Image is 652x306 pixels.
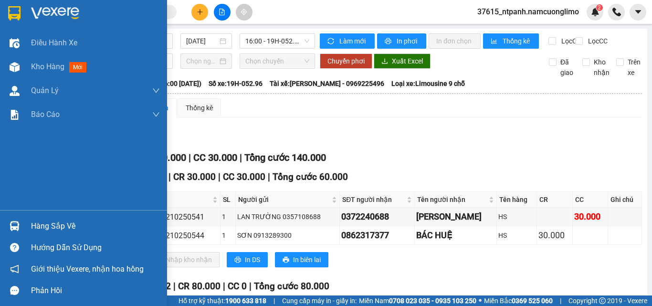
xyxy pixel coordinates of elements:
[630,4,646,21] button: caret-down
[31,62,64,71] span: Kho hàng
[186,56,218,66] input: Chọn ngày
[498,211,535,222] div: HS
[10,86,20,96] img: warehouse-icon
[596,4,603,11] sup: 2
[342,194,404,205] span: SĐT người nhận
[168,171,171,182] span: |
[218,171,221,182] span: |
[391,78,465,89] span: Loại xe: Limousine 9 chỗ
[599,297,606,304] span: copyright
[273,295,275,306] span: |
[186,103,213,113] div: Thống kê
[484,295,553,306] span: Miền Bắc
[245,34,309,48] span: 16:00 - 19H-052.96
[503,36,531,46] span: Thống kê
[179,295,266,306] span: Hỗ trợ kỹ thuật:
[293,254,321,265] span: In biên lai
[31,263,144,275] span: Giới thiệu Vexere, nhận hoa hồng
[341,210,412,223] div: 0372240688
[340,208,414,226] td: 0372240688
[222,211,234,222] div: 1
[320,53,372,69] button: Chuyển phơi
[270,78,384,89] span: Tài xế: [PERSON_NAME] - 0969225496
[608,192,642,208] th: Ghi chú
[557,36,582,46] span: Lọc CR
[417,194,487,205] span: Tên người nhận
[591,8,599,16] img: icon-new-feature
[147,252,220,267] button: downloadNhập kho nhận
[320,33,375,49] button: syncLàm mới
[244,152,326,163] span: Tổng cước 140.000
[415,208,497,226] td: ANH VĂN
[223,281,225,292] span: |
[214,4,231,21] button: file-add
[612,8,621,16] img: phone-icon
[209,78,263,89] span: Số xe: 19H-052.96
[283,256,289,264] span: printer
[10,38,20,48] img: warehouse-icon
[10,221,20,231] img: warehouse-icon
[416,210,495,223] div: [PERSON_NAME]
[137,194,210,205] span: Mã GD
[557,57,577,78] span: Đã giao
[228,281,247,292] span: CC 0
[10,110,20,120] img: solution-icon
[227,252,268,267] button: printerIn DS
[624,57,644,78] span: Trên xe
[31,219,160,233] div: Hàng sắp về
[178,281,221,292] span: CR 80.000
[590,57,613,78] span: Kho nhận
[339,36,367,46] span: Làm mới
[10,243,19,252] span: question-circle
[135,208,221,226] td: 32MTT1210250541
[245,54,309,68] span: Chọn chuyến
[69,62,86,73] span: mới
[381,58,388,65] span: download
[498,230,535,241] div: HS
[10,264,19,274] span: notification
[222,230,234,241] div: 1
[137,230,219,242] div: 32MTT1210250544
[429,33,481,49] button: In đơn chọn
[31,37,77,49] span: Điều hành xe
[152,87,160,95] span: down
[470,6,587,18] span: 37615_ntpanh.namcuonglimo
[377,33,426,49] button: printerIn phơi
[479,299,482,303] span: ⚪️
[173,171,216,182] span: CR 30.000
[137,211,219,223] div: 32MTT1210250541
[152,111,160,118] span: down
[512,297,553,305] strong: 0369 525 060
[223,171,265,182] span: CC 30.000
[10,286,19,295] span: message
[634,8,642,16] span: caret-down
[234,256,241,264] span: printer
[135,226,221,245] td: 32MTT1210250544
[193,152,237,163] span: CC 30.000
[275,252,328,267] button: printerIn biên lai
[397,36,419,46] span: In phơi
[254,281,329,292] span: Tổng cước 80.000
[392,56,423,66] span: Xuất Excel
[245,254,260,265] span: In DS
[31,284,160,298] div: Phản hồi
[497,192,537,208] th: Tên hàng
[341,229,412,242] div: 0862317377
[598,4,601,11] span: 2
[327,38,336,45] span: sync
[237,211,338,222] div: LAN TRƯỜNG 0357108688
[241,9,247,15] span: aim
[240,152,242,163] span: |
[389,297,476,305] strong: 0708 023 035 - 0935 103 250
[197,9,203,15] span: plus
[537,192,572,208] th: CR
[268,171,270,182] span: |
[282,295,357,306] span: Cung cấp máy in - giấy in:
[236,4,252,21] button: aim
[221,192,236,208] th: SL
[538,229,570,242] div: 30.000
[340,226,414,245] td: 0862317377
[416,229,495,242] div: BÁC HUỆ
[31,108,60,120] span: Báo cáo
[238,194,330,205] span: Người gửi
